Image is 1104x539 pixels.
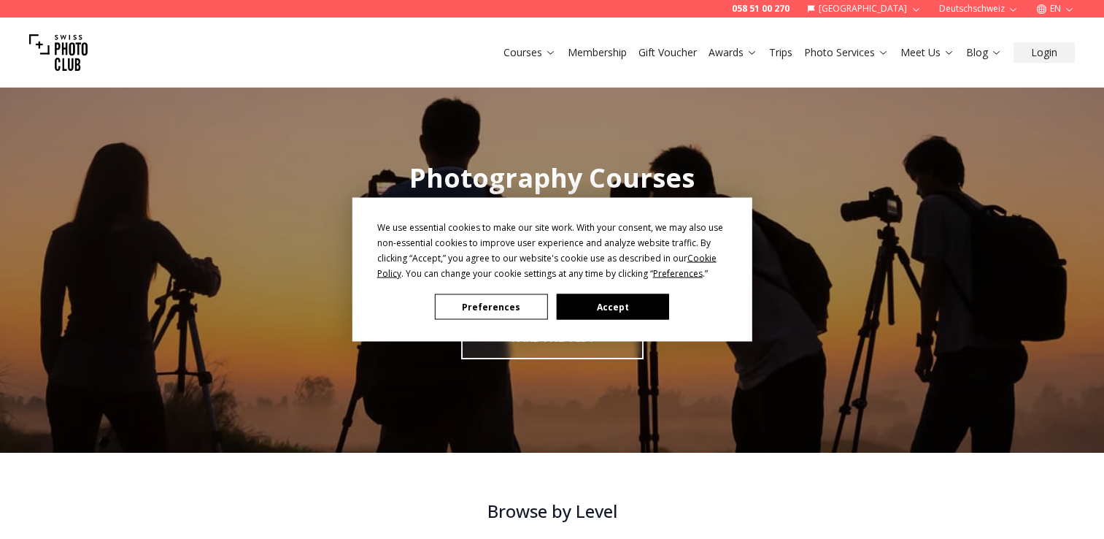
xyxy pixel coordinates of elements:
[653,267,703,280] span: Preferences
[352,198,752,342] div: Cookie Consent Prompt
[435,294,547,320] button: Preferences
[377,220,727,281] div: We use essential cookies to make our site work. With your consent, we may also use non-essential ...
[377,252,717,280] span: Cookie Policy
[556,294,668,320] button: Accept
